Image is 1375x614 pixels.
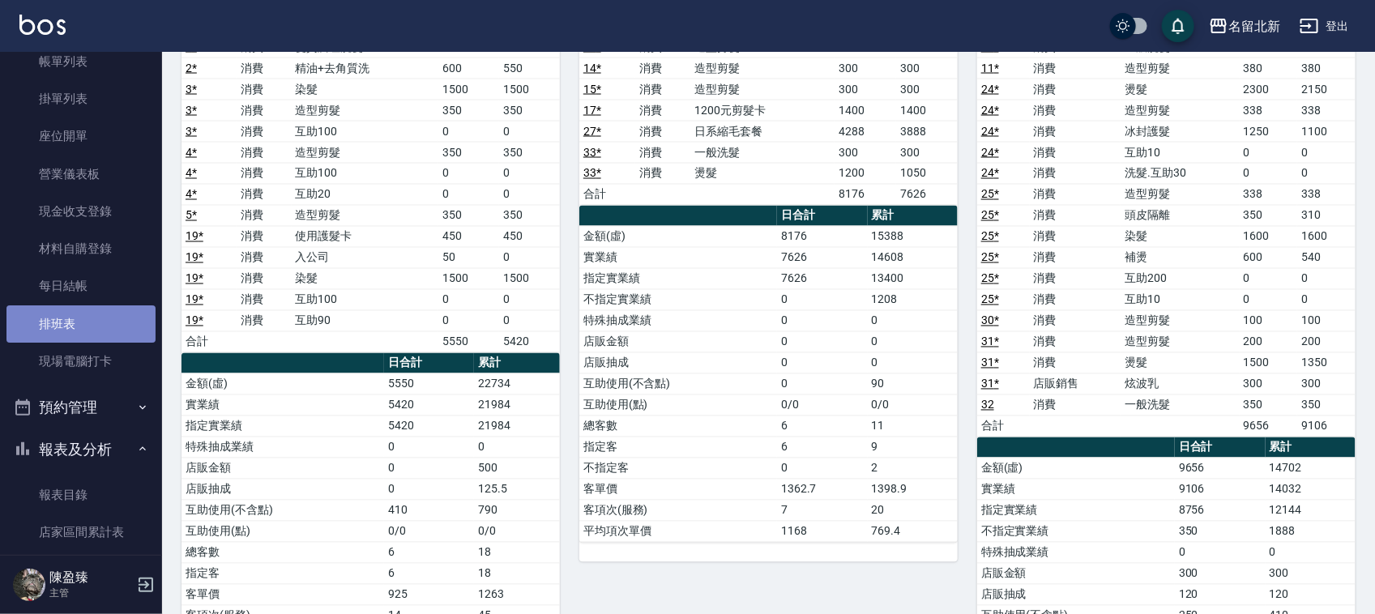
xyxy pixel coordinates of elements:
td: 互助使用(點) [181,521,384,542]
td: 90 [868,373,959,394]
td: 造型剪髮 [292,142,439,163]
td: 金額(虛) [579,226,777,247]
td: 7626 [896,184,958,205]
td: 380 [1297,58,1356,79]
td: 9 [868,437,959,458]
table: a dense table [977,16,1356,437]
td: 0/0 [777,394,867,416]
td: 5420 [384,416,473,437]
td: 0 [384,437,473,458]
td: 造型剪髮 [1121,310,1240,331]
td: 1500 [1240,352,1298,373]
td: 合計 [579,184,635,205]
td: 14032 [1266,479,1356,500]
td: 9106 [1297,416,1356,437]
td: 消費 [1030,58,1121,79]
td: 450 [499,226,560,247]
td: 消費 [237,184,292,205]
td: 350 [438,205,499,226]
td: 店販抽成 [579,352,777,373]
td: 染髮 [1121,226,1240,247]
td: 100 [1297,310,1356,331]
td: 338 [1297,100,1356,121]
td: 消費 [1030,226,1121,247]
td: 1168 [777,521,867,542]
td: 消費 [237,226,292,247]
th: 累計 [868,206,959,227]
td: 0 [1297,142,1356,163]
td: 9106 [1175,479,1265,500]
td: 消費 [635,79,691,100]
td: 指定實業績 [579,268,777,289]
td: 6 [777,416,867,437]
td: 5420 [499,331,560,352]
td: 消費 [635,121,691,142]
td: 店販金額 [977,563,1175,584]
td: 12144 [1266,500,1356,521]
td: 338 [1297,184,1356,205]
td: 0 [438,163,499,184]
td: 互助使用(不含點) [579,373,777,394]
td: 120 [1266,584,1356,605]
td: 互助使用(不含點) [181,500,384,521]
td: 指定實業績 [977,500,1175,521]
td: 0/0 [384,521,473,542]
td: 3888 [896,121,958,142]
td: 店販抽成 [977,584,1175,605]
td: 14608 [868,247,959,268]
td: 消費 [1030,142,1121,163]
td: 消費 [1030,184,1121,205]
td: 互助100 [292,289,439,310]
td: 互助10 [1121,142,1240,163]
td: 21984 [474,394,560,416]
button: 報表及分析 [6,429,156,471]
td: 指定實業績 [181,416,384,437]
td: 0 [384,458,473,479]
td: 金額(虛) [181,373,384,394]
td: 客單價 [579,479,777,500]
td: 0 [868,310,959,331]
td: 0 [1240,289,1298,310]
td: 消費 [1030,394,1121,416]
button: 名留北新 [1202,10,1287,43]
td: 0 [438,289,499,310]
td: 造型剪髮 [1121,100,1240,121]
td: 消費 [237,205,292,226]
td: 一般洗髮 [691,142,835,163]
td: 18 [474,563,560,584]
td: 消費 [1030,79,1121,100]
td: 消費 [237,268,292,289]
td: 0 [777,352,867,373]
td: 350 [499,205,560,226]
td: 合計 [181,331,237,352]
td: 燙髮 [691,163,835,184]
td: 540 [1297,247,1356,268]
td: 消費 [1030,268,1121,289]
td: 不指定實業績 [977,521,1175,542]
td: 1250 [1240,121,1298,142]
a: 排班表 [6,305,156,343]
td: 互助90 [292,310,439,331]
td: 特殊抽成業績 [579,310,777,331]
td: 染髮 [292,79,439,100]
td: 0 [777,310,867,331]
td: 15388 [868,226,959,247]
td: 300 [835,79,896,100]
td: 0 [1240,163,1298,184]
div: 名留北新 [1228,16,1280,36]
td: 410 [384,500,473,521]
td: 350 [499,142,560,163]
a: 掛單列表 [6,80,156,117]
td: 6 [384,563,473,584]
td: 冰封護髮 [1121,121,1240,142]
td: 不指定客 [579,458,777,479]
td: 店販金額 [579,331,777,352]
td: 實業績 [579,247,777,268]
td: 6 [384,542,473,563]
td: 消費 [1030,310,1121,331]
td: 消費 [1030,331,1121,352]
td: 0 [868,352,959,373]
td: 精油+去角質洗 [292,58,439,79]
td: 300 [1266,563,1356,584]
td: 消費 [237,163,292,184]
